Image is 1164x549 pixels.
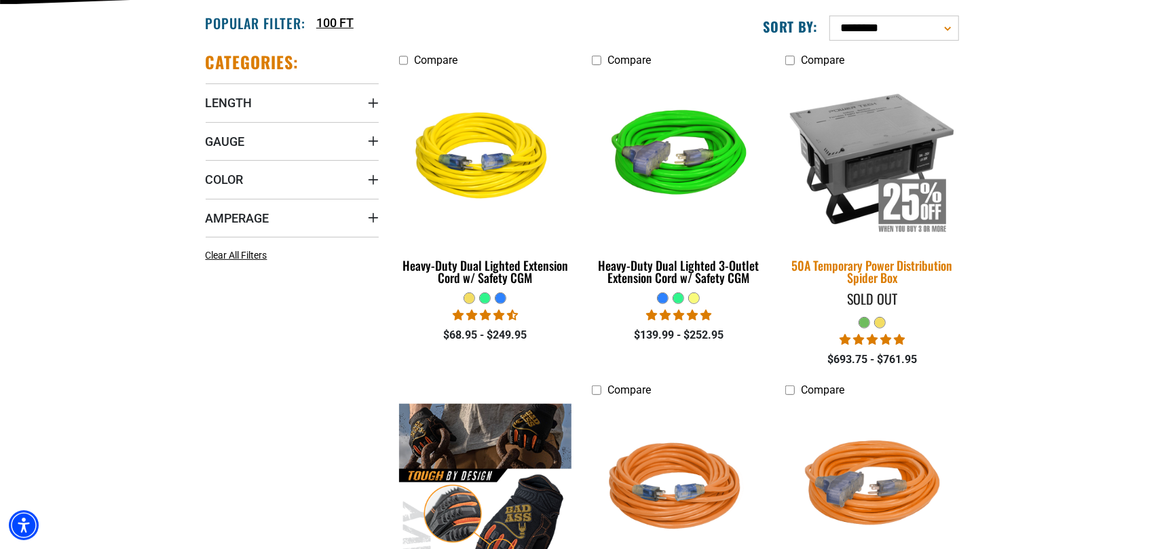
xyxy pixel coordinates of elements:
[785,352,958,368] div: $693.75 - $761.95
[593,80,764,236] img: neon green
[399,327,572,343] div: $68.95 - $249.95
[399,73,572,292] a: yellow Heavy-Duty Dual Lighted Extension Cord w/ Safety CGM
[206,210,269,226] span: Amperage
[607,383,651,396] span: Compare
[206,160,379,198] summary: Color
[206,172,244,187] span: Color
[206,250,267,261] span: Clear All Filters
[801,54,844,67] span: Compare
[206,95,252,111] span: Length
[777,71,967,245] img: 50A Temporary Power Distribution Spider Box
[785,73,958,292] a: 50A Temporary Power Distribution Spider Box 50A Temporary Power Distribution Spider Box
[400,80,571,236] img: yellow
[206,199,379,237] summary: Amperage
[840,333,905,346] span: 5.00 stars
[801,383,844,396] span: Compare
[607,54,651,67] span: Compare
[316,14,354,32] a: 100 FT
[206,52,299,73] h2: Categories:
[592,73,765,292] a: neon green Heavy-Duty Dual Lighted 3-Outlet Extension Cord w/ Safety CGM
[206,122,379,160] summary: Gauge
[206,248,273,263] a: Clear All Filters
[763,18,819,35] label: Sort by:
[399,259,572,284] div: Heavy-Duty Dual Lighted Extension Cord w/ Safety CGM
[592,327,765,343] div: $139.99 - $252.95
[646,309,711,322] span: 4.92 stars
[785,292,958,305] div: Sold Out
[453,309,518,322] span: 4.64 stars
[9,510,39,540] div: Accessibility Menu
[206,134,245,149] span: Gauge
[206,83,379,121] summary: Length
[592,259,765,284] div: Heavy-Duty Dual Lighted 3-Outlet Extension Cord w/ Safety CGM
[414,54,457,67] span: Compare
[785,259,958,284] div: 50A Temporary Power Distribution Spider Box
[206,14,305,32] h2: Popular Filter:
